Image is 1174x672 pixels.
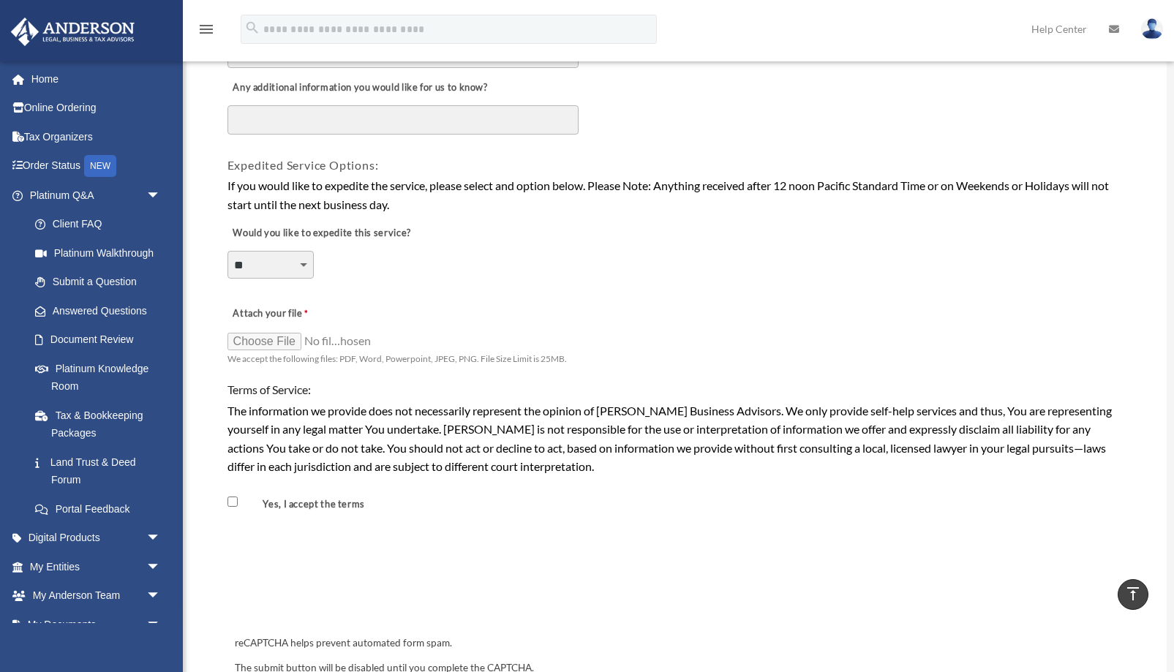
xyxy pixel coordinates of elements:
[20,448,183,494] a: Land Trust & Deed Forum
[227,382,1126,398] h4: Terms of Service:
[20,210,183,239] a: Client FAQ
[20,325,176,355] a: Document Review
[10,552,183,581] a: My Entitiesarrow_drop_down
[20,268,183,297] a: Submit a Question
[197,26,215,38] a: menu
[10,122,183,151] a: Tax Organizers
[227,401,1126,476] div: The information we provide does not necessarily represent the opinion of [PERSON_NAME] Business A...
[10,610,183,639] a: My Documentsarrow_drop_down
[146,181,176,211] span: arrow_drop_down
[10,151,183,181] a: Order StatusNEW
[227,224,415,244] label: Would you like to expedite this service?
[146,610,176,640] span: arrow_drop_down
[20,401,183,448] a: Tax & Bookkeeping Packages
[230,548,453,605] iframe: reCAPTCHA
[1141,18,1163,39] img: User Pic
[20,296,183,325] a: Answered Questions
[146,581,176,611] span: arrow_drop_down
[146,524,176,554] span: arrow_drop_down
[227,78,492,99] label: Any additional information you would like for us to know?
[244,20,260,36] i: search
[10,94,183,123] a: Online Ordering
[227,303,374,324] label: Attach your file
[1118,579,1148,610] a: vertical_align_top
[20,494,183,524] a: Portal Feedback
[84,155,116,177] div: NEW
[1124,585,1142,603] i: vertical_align_top
[20,238,183,268] a: Platinum Walkthrough
[10,64,183,94] a: Home
[197,20,215,38] i: menu
[146,552,176,582] span: arrow_drop_down
[227,158,379,172] span: Expedited Service Options:
[10,181,183,210] a: Platinum Q&Aarrow_drop_down
[20,354,183,401] a: Platinum Knowledge Room
[227,353,567,364] span: We accept the following files: PDF, Word, Powerpoint, JPEG, PNG. File Size Limit is 25MB.
[227,176,1126,214] div: If you would like to expedite the service, please select and option below. Please Note: Anything ...
[241,498,371,512] label: Yes, I accept the terms
[229,635,1125,652] div: reCAPTCHA helps prevent automated form spam.
[7,18,139,46] img: Anderson Advisors Platinum Portal
[10,581,183,611] a: My Anderson Teamarrow_drop_down
[10,524,183,553] a: Digital Productsarrow_drop_down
